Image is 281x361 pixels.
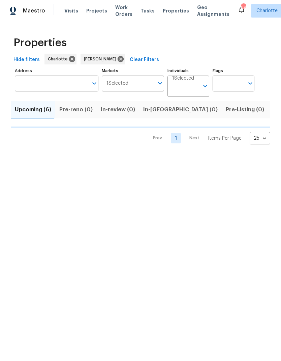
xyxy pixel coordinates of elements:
[127,54,162,66] button: Clear Filters
[13,56,40,64] span: Hide filters
[197,4,229,18] span: Geo Assignments
[101,105,135,114] span: In-review (0)
[59,105,93,114] span: Pre-reno (0)
[86,7,107,14] span: Projects
[13,39,67,46] span: Properties
[250,130,270,147] div: 25
[163,7,189,14] span: Properties
[106,81,128,86] span: 1 Selected
[172,76,194,81] span: 1 Selected
[48,56,70,62] span: Charlotte
[140,8,155,13] span: Tasks
[11,54,42,66] button: Hide filters
[208,135,242,142] p: Items Per Page
[102,69,164,73] label: Markets
[241,4,246,11] div: 69
[171,133,181,143] a: Goto page 1
[44,54,76,64] div: Charlotte
[23,7,45,14] span: Maestro
[155,79,165,88] button: Open
[246,79,255,88] button: Open
[81,54,125,64] div: [PERSON_NAME]
[226,105,264,114] span: Pre-Listing (0)
[200,81,210,91] button: Open
[147,132,270,144] nav: Pagination Navigation
[213,69,254,73] label: Flags
[84,56,119,62] span: [PERSON_NAME]
[167,69,209,73] label: Individuals
[15,69,98,73] label: Address
[15,105,51,114] span: Upcoming (6)
[90,79,99,88] button: Open
[64,7,78,14] span: Visits
[115,4,132,18] span: Work Orders
[256,7,278,14] span: Charlotte
[143,105,218,114] span: In-[GEOGRAPHIC_DATA] (0)
[130,56,159,64] span: Clear Filters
